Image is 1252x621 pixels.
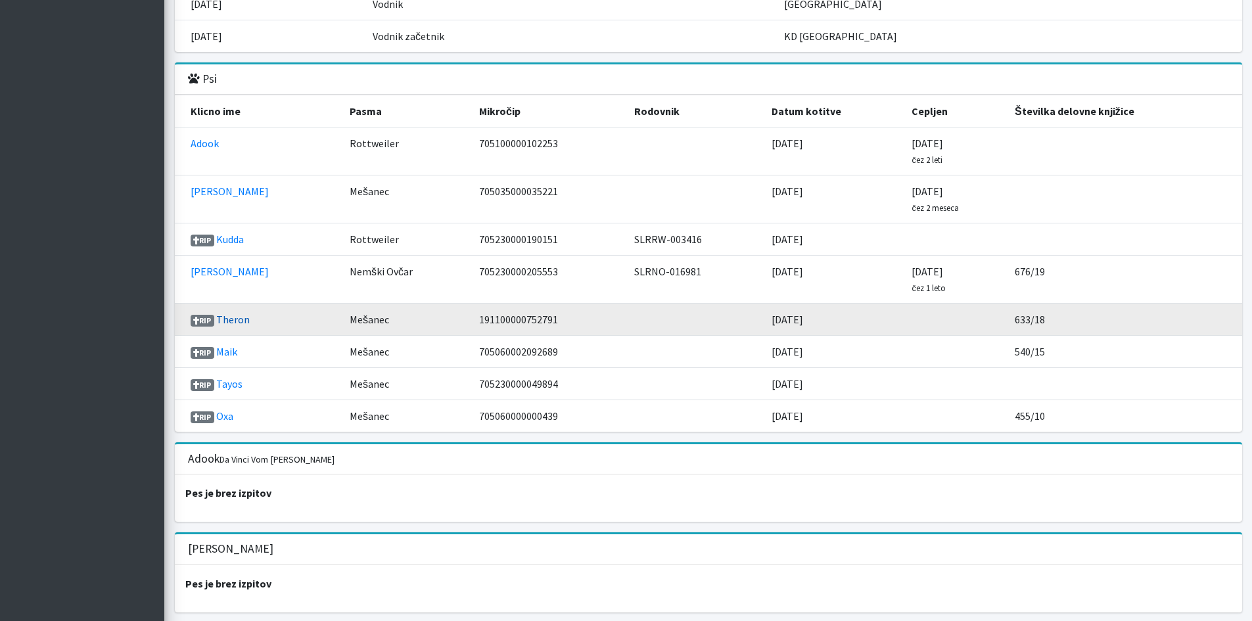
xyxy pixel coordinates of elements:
[912,154,942,165] small: čez 2 leti
[185,486,271,499] strong: Pes je brez izpitov
[342,336,471,368] td: Mešanec
[764,400,904,432] td: [DATE]
[764,223,904,256] td: [DATE]
[471,256,626,304] td: 705230000205553
[904,175,1007,223] td: [DATE]
[191,315,215,327] span: RIP
[912,283,945,293] small: čez 1 leto
[216,409,233,423] a: Oxa
[365,20,776,53] td: Vodnik začetnik
[188,542,273,556] h3: [PERSON_NAME]
[191,265,269,278] a: [PERSON_NAME]
[185,577,271,590] strong: Pes je brez izpitov
[188,452,335,466] h3: Adook
[191,185,269,198] a: [PERSON_NAME]
[188,72,217,86] h3: Psi
[471,336,626,368] td: 705060002092689
[175,20,365,53] td: [DATE]
[1007,256,1241,304] td: 676/19
[764,336,904,368] td: [DATE]
[471,127,626,175] td: 705100000102253
[216,377,243,390] a: Tayos
[626,223,764,256] td: SLRRW-003416
[191,379,215,391] span: RIP
[764,256,904,304] td: [DATE]
[764,175,904,223] td: [DATE]
[342,95,471,127] th: Pasma
[471,223,626,256] td: 705230000190151
[1007,304,1241,336] td: 633/18
[220,453,335,465] small: Da Vinci Vom [PERSON_NAME]
[342,304,471,336] td: Mešanec
[626,256,764,304] td: SLRNO-016981
[191,235,215,246] span: RIP
[764,127,904,175] td: [DATE]
[216,313,250,326] a: Theron
[342,223,471,256] td: Rottweiler
[912,202,958,213] small: čez 2 meseca
[1007,95,1241,127] th: Številka delovne knjižice
[216,345,237,358] a: Maik
[1007,400,1241,432] td: 455/10
[191,347,215,359] span: RIP
[342,175,471,223] td: Mešanec
[471,400,626,432] td: 705060000000439
[764,304,904,336] td: [DATE]
[471,95,626,127] th: Mikročip
[175,95,342,127] th: Klicno ime
[764,95,904,127] th: Datum kotitve
[904,95,1007,127] th: Cepljen
[471,368,626,400] td: 705230000049894
[471,175,626,223] td: 705035000035221
[776,20,1241,53] td: KD [GEOGRAPHIC_DATA]
[904,127,1007,175] td: [DATE]
[626,95,764,127] th: Rodovnik
[191,411,215,423] span: RIP
[471,304,626,336] td: 191100000752791
[342,127,471,175] td: Rottweiler
[764,368,904,400] td: [DATE]
[342,256,471,304] td: Nemški Ovčar
[342,368,471,400] td: Mešanec
[904,256,1007,304] td: [DATE]
[216,233,244,246] a: Kudda
[342,400,471,432] td: Mešanec
[1007,336,1241,368] td: 540/15
[191,137,219,150] a: Adook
